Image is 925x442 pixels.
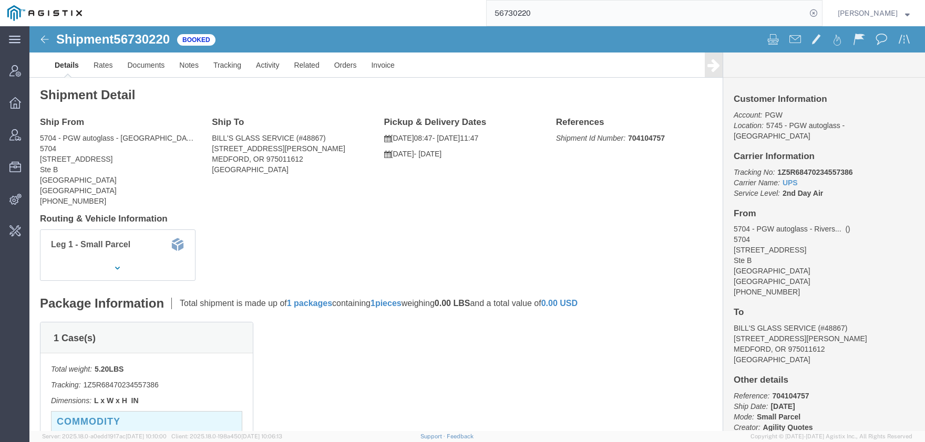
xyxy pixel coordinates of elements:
a: Support [420,433,447,439]
span: [DATE] 10:06:13 [241,433,282,439]
img: logo [7,5,82,21]
span: [DATE] 10:10:00 [126,433,167,439]
input: Search for shipment number, reference number [487,1,806,26]
iframe: FS Legacy Container [29,26,925,431]
a: Feedback [447,433,474,439]
span: Server: 2025.18.0-a0edd1917ac [42,433,167,439]
span: Copyright © [DATE]-[DATE] Agistix Inc., All Rights Reserved [751,432,912,441]
span: Carrie Virgilio [838,7,898,19]
span: Client: 2025.18.0-198a450 [171,433,282,439]
button: [PERSON_NAME] [837,7,910,19]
